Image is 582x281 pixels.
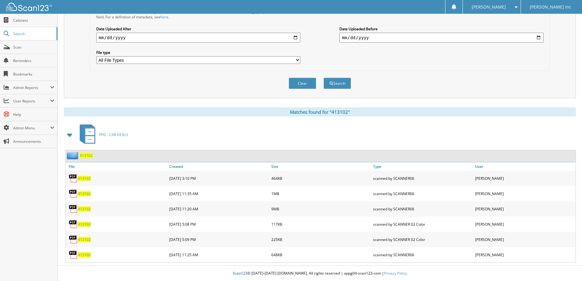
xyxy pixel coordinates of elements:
span: Bookmarks [13,72,54,77]
div: 117KB [270,218,372,230]
span: Reminders [13,58,54,63]
img: PDF.png [69,204,78,213]
span: [PERSON_NAME] Inc [530,5,571,9]
span: Cabinets [13,18,54,23]
span: Scan [13,45,54,50]
div: scanned by SCANNER06 [372,187,474,200]
div: scanned by SCANNER 02 Color [372,233,474,246]
div: scanned by SCANNER 02 Color [372,218,474,230]
a: Type [372,162,474,171]
span: [PERSON_NAME] [472,5,506,9]
div: [PERSON_NAME] [474,233,576,246]
iframe: Chat Widget [551,252,582,281]
div: 225KB [270,233,372,246]
div: [DATE] 3:10 PM [168,172,270,184]
img: folder2.png [67,152,80,159]
a: Privacy Policy [384,271,407,276]
span: Search [13,31,53,36]
a: 413102 [78,222,91,227]
a: File [66,162,168,171]
div: [PERSON_NAME] [474,249,576,261]
img: PDF.png [69,235,78,244]
div: [PERSON_NAME] [474,218,576,230]
div: [PERSON_NAME] [474,172,576,184]
input: end [339,33,544,43]
div: 648KB [270,249,372,261]
button: Search [324,78,351,89]
a: 413102 [78,237,91,242]
label: Date Uploaded Before [339,26,544,31]
span: PPG - CAR DEALS [99,132,128,137]
a: 413102 [78,176,91,181]
label: File type [96,50,300,55]
div: All metadata fields are searched by default. Select a cabinet with metadata to enable filtering b... [96,9,300,20]
span: Scan123 [233,271,247,276]
span: Admin Menu [13,125,50,131]
span: Admin Reports [13,85,50,90]
div: scanned by SCANNER06 [372,172,474,184]
a: 413102 [78,206,91,212]
a: User [474,162,576,171]
div: © [DATE]-[DATE] [DOMAIN_NAME]. All rights reserved | appg04-scan123-com | [58,266,582,281]
div: Matches found for "413102" [64,107,576,116]
img: PDF.png [69,220,78,229]
label: Date Uploaded After [96,26,300,31]
a: Created [168,162,270,171]
img: PDF.png [69,189,78,198]
img: PDF.png [69,174,78,183]
span: User Reports [13,98,50,104]
img: PDF.png [69,250,78,259]
a: 413102 [80,153,93,158]
a: 413102 [78,252,91,257]
div: [PERSON_NAME] [474,187,576,200]
input: start [96,33,300,43]
a: PPG - CAR DEALS [76,123,128,147]
div: [DATE] 5:09 PM [168,233,270,246]
div: [DATE] 11:35 AM [168,187,270,200]
div: scanned by SCANNER06 [372,249,474,261]
div: [DATE] 11:20 AM [168,203,270,215]
a: 413102 [78,191,91,196]
div: 9MB [270,203,372,215]
div: scanned by SCANNER06 [372,203,474,215]
a: here [160,14,168,20]
img: scan123-logo-white.svg [6,3,52,11]
div: 464KB [270,172,372,184]
div: 1MB [270,187,372,200]
a: Size [270,162,372,171]
div: [DATE] 11:25 AM [168,249,270,261]
div: [DATE] 5:08 PM [168,218,270,230]
div: [PERSON_NAME] [474,203,576,215]
span: Announcements [13,139,54,144]
button: Clear [289,78,316,89]
span: Help [13,112,54,117]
